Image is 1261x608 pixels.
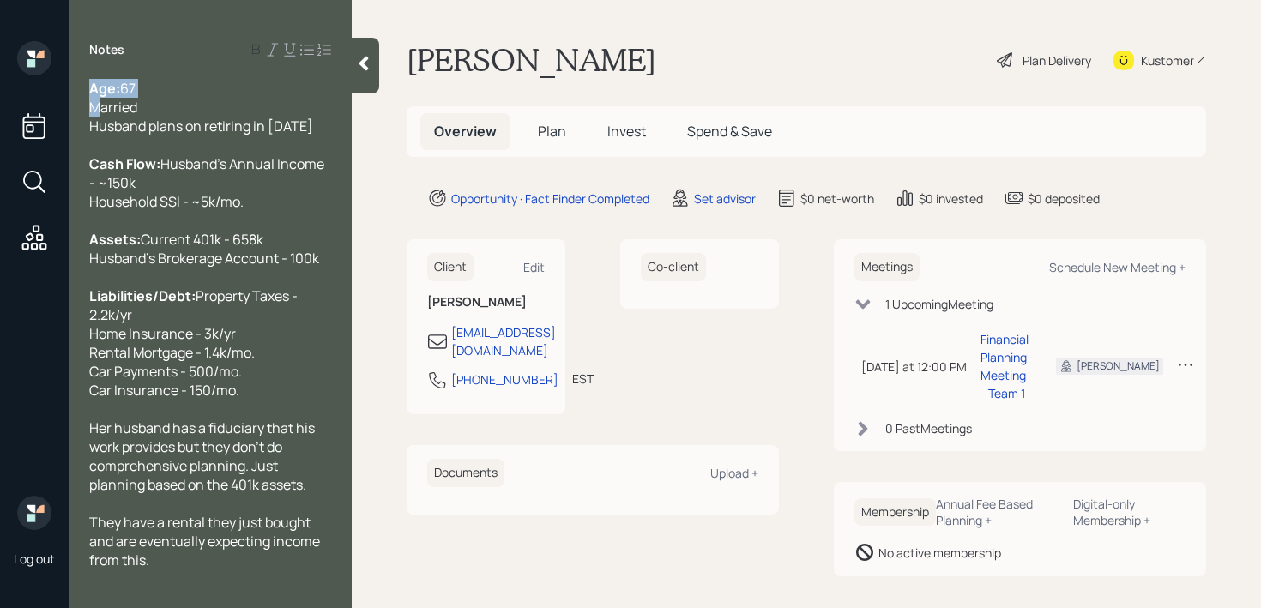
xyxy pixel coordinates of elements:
[89,286,196,305] span: Liabilities/Debt:
[89,41,124,58] label: Notes
[451,370,558,388] div: [PHONE_NUMBER]
[641,253,706,281] h6: Co-client
[607,122,646,141] span: Invest
[878,544,1001,562] div: No active membership
[854,498,936,527] h6: Membership
[89,154,160,173] span: Cash Flow:
[800,190,874,208] div: $0 net-worth
[861,358,967,376] div: [DATE] at 12:00 PM
[1073,496,1186,528] div: Digital-only Membership +
[1141,51,1194,69] div: Kustomer
[710,465,758,481] div: Upload +
[89,154,327,211] span: Husband's Annual Income - ~150k Household SSI - ~5k/mo.
[407,41,656,79] h1: [PERSON_NAME]
[885,295,993,313] div: 1 Upcoming Meeting
[17,496,51,530] img: retirable_logo.png
[451,190,649,208] div: Opportunity · Fact Finder Completed
[89,230,141,249] span: Assets:
[14,551,55,567] div: Log out
[538,122,566,141] span: Plan
[451,323,556,359] div: [EMAIL_ADDRESS][DOMAIN_NAME]
[687,122,772,141] span: Spend & Save
[89,418,317,494] span: Her husband has a fiduciary that his work provides but they don't do comprehensive planning. Just...
[427,295,545,310] h6: [PERSON_NAME]
[854,253,920,281] h6: Meetings
[572,370,594,388] div: EST
[1077,358,1160,374] div: [PERSON_NAME]
[89,79,120,98] span: Age:
[936,496,1059,528] div: Annual Fee Based Planning +
[1028,190,1100,208] div: $0 deposited
[89,79,313,135] span: 67 Married Husband plans on retiring in [DATE]
[1049,259,1186,275] div: Schedule New Meeting +
[1023,51,1091,69] div: Plan Delivery
[885,419,972,437] div: 0 Past Meeting s
[523,259,545,275] div: Edit
[694,190,756,208] div: Set advisor
[89,286,300,400] span: Property Taxes - 2.2k/yr Home Insurance - 3k/yr Rental Mortgage - 1.4k/mo. Car Payments - 500/mo....
[427,253,474,281] h6: Client
[427,459,504,487] h6: Documents
[980,330,1029,402] div: Financial Planning Meeting - Team 1
[89,513,323,569] span: They have a rental they just bought and are eventually expecting income from this.
[919,190,983,208] div: $0 invested
[89,230,319,268] span: Current 401k - 658k Husband's Brokerage Account - 100k
[434,122,497,141] span: Overview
